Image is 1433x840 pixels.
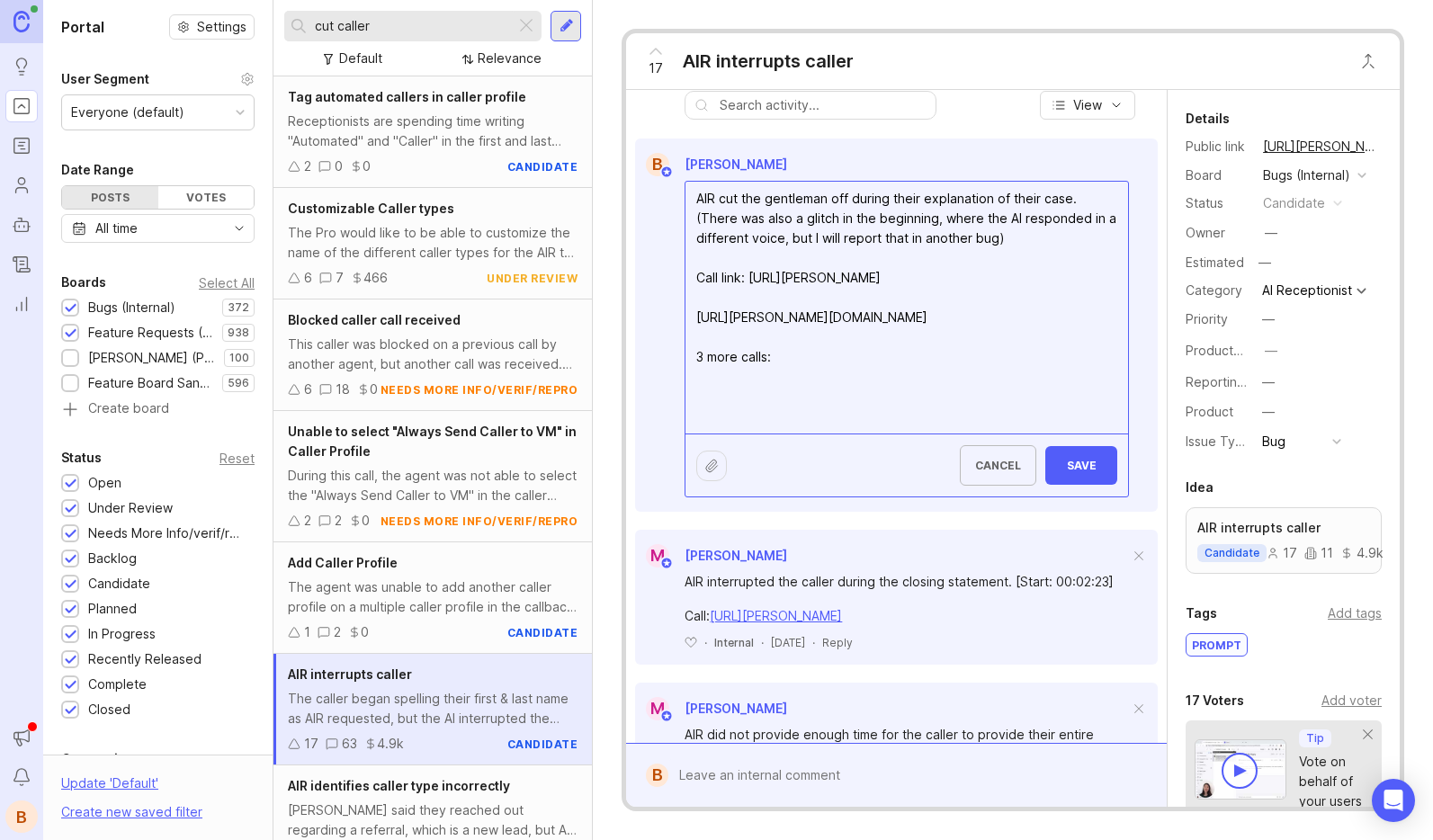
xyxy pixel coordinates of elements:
div: Complete [88,675,147,694]
div: Boards [61,272,106,293]
div: Needs More Info/verif/repro [88,523,246,543]
div: 18 [336,380,350,399]
div: — [1253,251,1276,274]
div: Vote on behalf of your users [1299,752,1364,811]
a: Create board [61,402,255,418]
span: Unable to select "Always Send Caller to VM" in Caller Profile [288,424,577,459]
h1: Portal [61,16,104,38]
div: 0 [363,156,371,176]
a: Portal [5,90,38,122]
div: 2 [304,156,311,176]
div: Companies [61,748,133,770]
a: Customizable Caller typesThe Pro would like to be able to customize the name of the different cal... [273,188,592,299]
div: needs more info/verif/repro [381,514,578,529]
div: [PERSON_NAME] (Public) [88,348,215,368]
div: Bug [1262,432,1285,451]
div: Closed [88,700,130,719]
span: [PERSON_NAME] [685,701,787,716]
div: under review [487,271,578,286]
div: Status [1186,193,1249,213]
div: AI Receptionist [1262,284,1352,297]
div: Create new saved filter [61,802,202,822]
div: 6 [304,268,312,288]
div: prompt [1187,634,1247,656]
div: Posts [62,186,158,209]
span: Cancel [975,459,1021,472]
div: User Segment [61,68,149,90]
div: Recently Released [88,649,202,669]
div: The Pro would like to be able to customize the name of the different caller types for the AIR to ... [288,223,578,263]
label: Issue Type [1186,433,1251,449]
div: Default [339,49,382,68]
span: [PERSON_NAME] [685,548,787,563]
button: B [5,800,38,833]
div: Feature Requests (Internal) [88,323,213,343]
span: View [1073,96,1102,114]
div: Bugs (Internal) [88,298,175,317]
div: AIR did not provide enough time for the caller to provide their entire phone number and interrupt... [685,725,1129,764]
div: Update ' Default ' [61,773,158,802]
div: Owner [1186,223,1249,243]
div: In Progress [88,624,156,644]
label: ProductboardID [1186,343,1281,358]
div: 466 [363,268,388,288]
div: 63 [342,734,357,754]
span: AIR interrupts caller [288,666,412,682]
div: · [812,635,815,650]
div: — [1265,223,1277,243]
div: Everyone (default) [71,103,184,122]
label: Reporting Team [1186,374,1282,389]
a: M[PERSON_NAME] [635,544,787,567]
div: Estimated [1186,256,1244,269]
p: 596 [228,376,249,390]
input: Search... [315,16,508,36]
a: Roadmaps [5,130,38,162]
div: candidate [1263,193,1325,213]
div: · [704,635,707,650]
div: Status [61,447,102,469]
div: B [646,764,668,787]
div: Votes [158,186,255,209]
label: Priority [1186,311,1228,326]
span: Blocked caller call received [288,312,461,327]
div: — [1265,341,1277,361]
div: Bugs (Internal) [1263,165,1350,185]
div: Open Intercom Messenger [1372,779,1415,822]
div: Relevance [478,49,542,68]
div: During this call, the agent was not able to select the "Always Send Caller to VM" in the caller p... [288,466,578,505]
a: Ideas [5,50,38,83]
a: Settings [169,14,255,40]
div: 1 [304,622,310,642]
a: Reporting [5,288,38,320]
span: [DATE] [771,635,805,650]
div: AIR interrupted the caller during the closing statement. [Start: 00:02:23] [685,572,1129,592]
a: Unable to select "Always Send Caller to VM" in Caller ProfileDuring this call, the agent was not ... [273,411,592,542]
input: Search activity... [720,95,927,115]
img: Canny Home [13,11,30,31]
div: Backlog [88,549,137,568]
div: Details [1186,108,1230,130]
a: M[PERSON_NAME] [635,697,787,720]
span: 17 [649,58,663,78]
div: 2 [335,511,342,531]
span: Tag automated callers in caller profile [288,89,526,104]
div: 0 [335,156,343,176]
div: The agent was unable to add another caller profile on a multiple caller profile in the callback s... [288,577,578,617]
span: Settings [197,18,246,36]
p: Tip [1306,731,1324,746]
button: Cancel [960,445,1036,486]
div: candidate [507,737,578,752]
div: 17 [304,734,318,754]
div: Open [88,473,121,493]
div: · [761,635,764,650]
div: This caller was blocked on a previous call by another agent, but another call was received. The c... [288,335,578,374]
div: Reset [219,453,255,463]
div: 11 [1304,547,1333,559]
div: M [646,697,669,720]
span: Customizable Caller types [288,201,454,216]
img: member badge [660,710,674,723]
a: Autopilot [5,209,38,241]
div: Date Range [61,159,134,181]
div: Board [1186,165,1249,185]
a: B[PERSON_NAME] [635,153,787,176]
